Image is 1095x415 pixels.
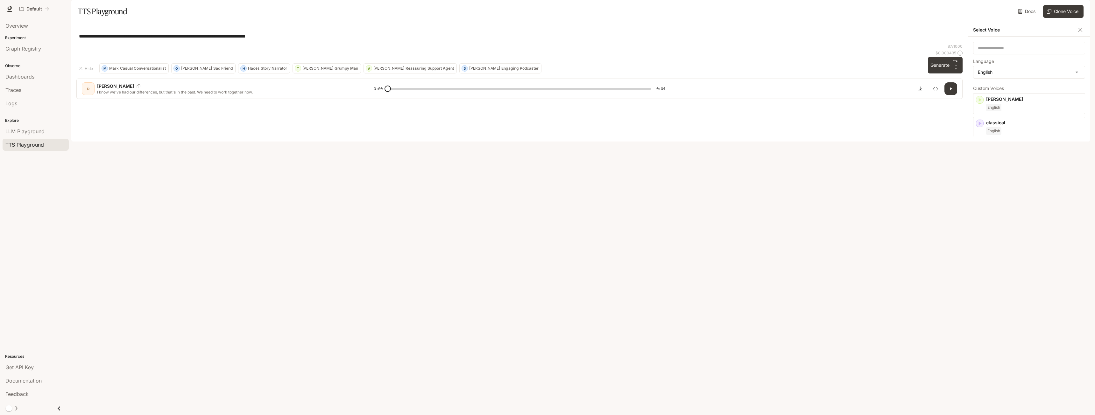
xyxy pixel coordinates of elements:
button: Inspect [929,82,942,95]
p: [PERSON_NAME] [469,66,500,70]
div: English [973,66,1085,78]
span: English [986,104,1001,111]
button: Download audio [914,82,927,95]
p: [PERSON_NAME] [986,96,1082,102]
div: T [295,63,301,73]
p: Default [26,6,42,12]
button: HHadesStory Narrator [238,63,290,73]
p: [PERSON_NAME] [97,83,134,89]
p: CTRL + [952,59,960,67]
button: A[PERSON_NAME]Reassuring Support Agent [364,63,457,73]
div: O [174,63,180,73]
p: Engaging Podcaster [501,66,539,70]
div: M [102,63,108,73]
div: D [83,84,93,94]
p: Mark [109,66,119,70]
p: Custom Voices [973,86,1085,91]
h1: TTS Playground [78,5,127,18]
button: Hide [76,63,97,73]
p: Grumpy Man [335,66,358,70]
button: O[PERSON_NAME]Sad Friend [171,63,236,73]
p: Language [973,59,994,64]
p: Story Narrator [261,66,287,70]
button: GenerateCTRL +⏎ [928,57,963,73]
p: [PERSON_NAME] [302,66,333,70]
span: 0:04 [656,86,665,92]
p: $ 0.000435 [936,50,956,56]
button: Copy Voice ID [134,84,143,88]
p: Sad Friend [213,66,233,70]
div: D [462,63,468,73]
p: [PERSON_NAME] [373,66,404,70]
div: A [366,63,372,73]
p: Hades [248,66,259,70]
button: Clone Voice [1043,5,1084,18]
a: Docs [1017,5,1038,18]
p: Reassuring Support Agent [406,66,454,70]
p: [PERSON_NAME] [181,66,212,70]
div: H [241,63,246,73]
span: 0:00 [374,86,383,92]
button: MMarkCasual Conversationalist [99,63,169,73]
p: classical [986,120,1082,126]
p: ⏎ [952,59,960,71]
button: T[PERSON_NAME]Grumpy Man [293,63,361,73]
button: D[PERSON_NAME]Engaging Podcaster [459,63,541,73]
span: English [986,127,1001,135]
p: 87 / 1000 [948,44,963,49]
p: Casual Conversationalist [120,66,166,70]
p: I know we've had our differences, but that's in the past. We need to work together now. [97,89,358,95]
button: All workspaces [17,3,52,15]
